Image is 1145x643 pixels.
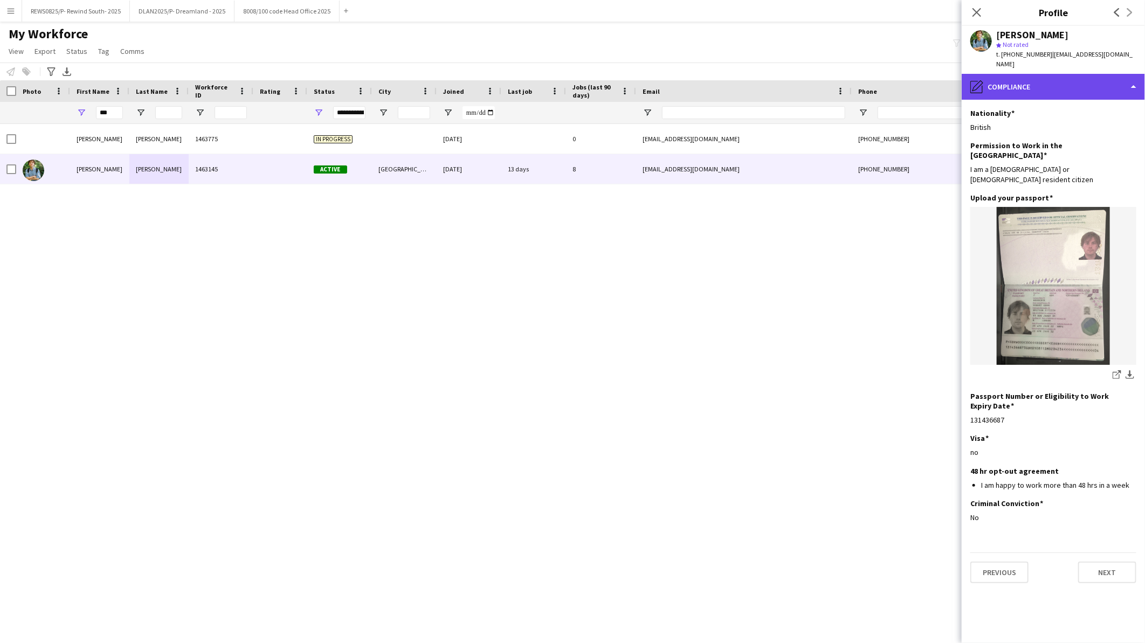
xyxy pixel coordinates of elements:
span: View [9,46,24,56]
li: I am happy to work more than 48 hrs in a week [981,480,1136,490]
div: [GEOGRAPHIC_DATA] [372,154,437,184]
button: DLAN2025/P- Dreamland - 2025 [130,1,234,22]
div: 8 [566,154,636,184]
input: Joined Filter Input [463,106,495,119]
a: View [4,44,28,58]
span: Tag [98,46,109,56]
a: Tag [94,44,114,58]
span: City [378,87,391,95]
div: Compliance [962,74,1145,100]
img: 8C480E1D-E627-4B2E-85B9-CF5F3F9122DB.jpeg [970,207,1136,365]
img: Bobby Woodcock [23,160,44,181]
a: Status [62,44,92,58]
h3: Passport Number or Eligibility to Work Expiry Date [970,391,1128,411]
button: REWS0825/P- Rewind South- 2025 [22,1,130,22]
input: City Filter Input [398,106,430,119]
button: 8008/100 code Head Office 2025 [234,1,340,22]
div: [PHONE_NUMBER] [852,124,990,154]
h3: Upload your passport [970,193,1053,203]
input: Phone Filter Input [878,106,983,119]
div: [PERSON_NAME] [129,124,189,154]
div: [DATE] [437,154,501,184]
a: Comms [116,44,149,58]
span: Workforce ID [195,83,234,99]
div: [PERSON_NAME] [70,154,129,184]
div: [PERSON_NAME] [996,30,1068,40]
button: Open Filter Menu [136,108,146,117]
div: [PERSON_NAME] [70,124,129,154]
span: Export [35,46,56,56]
div: [EMAIL_ADDRESS][DOMAIN_NAME] [636,124,852,154]
span: Email [643,87,660,95]
span: Status [66,46,87,56]
span: | [EMAIL_ADDRESS][DOMAIN_NAME] [996,50,1133,68]
span: Status [314,87,335,95]
span: First Name [77,87,109,95]
span: In progress [314,135,353,143]
button: Open Filter Menu [443,108,453,117]
div: 1463145 [189,154,253,184]
div: no [970,447,1136,457]
input: Email Filter Input [662,106,845,119]
div: British [970,122,1136,132]
input: Workforce ID Filter Input [215,106,247,119]
button: Open Filter Menu [858,108,868,117]
div: I am a [DEMOGRAPHIC_DATA] or [DEMOGRAPHIC_DATA] resident citizen [970,164,1136,184]
h3: Visa [970,433,989,443]
h3: 48 hr opt-out agreement [970,466,1059,476]
button: Open Filter Menu [195,108,205,117]
input: Last Name Filter Input [155,106,182,119]
button: Open Filter Menu [643,108,652,117]
button: Open Filter Menu [314,108,323,117]
button: Next [1078,562,1136,583]
input: First Name Filter Input [96,106,123,119]
div: No [970,513,1136,522]
div: [DATE] [437,124,501,154]
span: Rating [260,87,280,95]
div: 13 days [501,154,566,184]
span: Last job [508,87,532,95]
div: 1463775 [189,124,253,154]
span: Photo [23,87,41,95]
app-action-btn: Export XLSX [60,65,73,78]
div: 131436687 [970,415,1136,425]
span: Not rated [1003,40,1029,49]
h3: Nationality [970,108,1015,118]
div: [PERSON_NAME] [129,154,189,184]
span: t. [PHONE_NUMBER] [996,50,1052,58]
h3: Criminal Conviction [970,499,1043,508]
app-action-btn: Advanced filters [45,65,58,78]
button: Open Filter Menu [77,108,86,117]
div: [PHONE_NUMBER] [852,154,990,184]
span: Last Name [136,87,168,95]
span: Joined [443,87,464,95]
span: Comms [120,46,144,56]
span: Jobs (last 90 days) [572,83,617,99]
div: 0 [566,124,636,154]
h3: Profile [962,5,1145,19]
span: Active [314,165,347,174]
button: Open Filter Menu [378,108,388,117]
div: [EMAIL_ADDRESS][DOMAIN_NAME] [636,154,852,184]
span: Phone [858,87,877,95]
button: Previous [970,562,1029,583]
a: Export [30,44,60,58]
span: My Workforce [9,26,88,42]
h3: Permission to Work in the [GEOGRAPHIC_DATA] [970,141,1128,160]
